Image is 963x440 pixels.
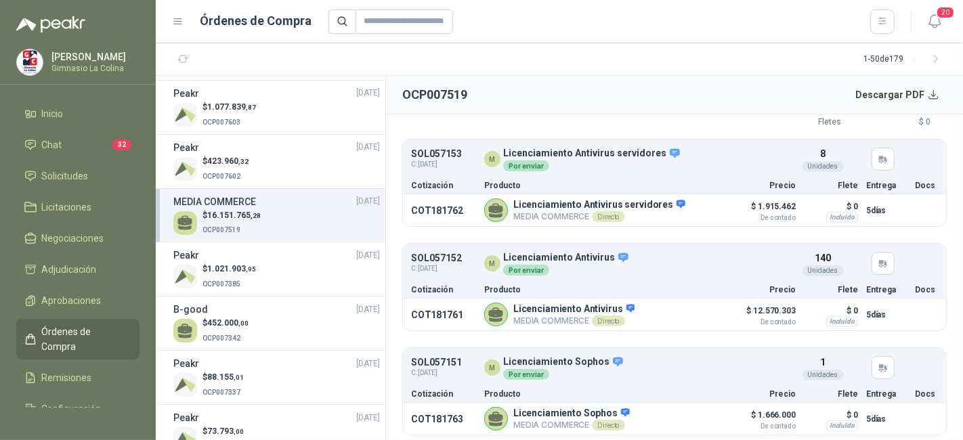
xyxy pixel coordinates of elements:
[866,411,907,427] p: 5 días
[915,286,938,294] p: Docs
[849,81,947,108] button: Descargar PDF
[411,149,462,159] p: SOL057153
[513,315,635,326] p: MEDIA COMMERCE
[802,370,844,380] div: Unidades
[251,212,261,219] span: ,28
[51,52,136,62] p: [PERSON_NAME]
[200,12,312,30] h1: Órdenes de Compra
[503,160,549,171] div: Por enviar
[246,104,256,111] span: ,87
[849,116,930,129] p: $ 0
[42,293,102,308] span: Aprobaciones
[51,64,136,72] p: Gimnasio La Colina
[411,309,476,320] p: COT181761
[202,334,240,342] span: OCP007342
[42,324,127,354] span: Órdenes de Compra
[411,390,476,398] p: Cotización
[202,173,240,180] span: OCP007602
[16,257,140,282] a: Adjudicación
[728,303,796,326] p: $ 12.570.303
[202,118,240,126] span: OCP007603
[411,368,462,378] span: C: [DATE]
[411,286,476,294] p: Cotización
[16,365,140,391] a: Remisiones
[173,265,197,288] img: Company Logo
[173,86,380,129] a: Peakr[DATE] Company Logo$1.077.839,87OCP007603
[728,407,796,430] p: $ 1.666.000
[728,181,796,190] p: Precio
[173,356,380,399] a: Peakr[DATE] Company Logo$88.155,01OCP007337
[503,369,549,380] div: Por enviar
[173,248,380,290] a: Peakr[DATE] Company Logo$1.021.903,95OCP007385
[820,355,826,370] p: 1
[173,157,197,181] img: Company Logo
[826,316,858,327] div: Incluido
[356,303,380,316] span: [DATE]
[202,425,244,438] p: $
[42,169,89,183] span: Solicitudes
[513,199,685,211] p: Licenciamiento Antivirus servidores
[17,49,43,75] img: Company Logo
[728,198,796,221] p: $ 1.915.462
[804,198,858,215] p: $ 0
[760,116,841,129] p: Fletes
[411,159,462,170] span: C: [DATE]
[356,87,380,100] span: [DATE]
[592,315,624,326] div: Directo
[866,181,907,190] p: Entrega
[804,407,858,423] p: $ 0
[728,319,796,326] span: De contado
[356,249,380,262] span: [DATE]
[826,420,858,431] div: Incluido
[202,371,244,384] p: $
[503,356,624,368] p: Licenciamiento Sophos
[42,370,92,385] span: Remisiones
[513,303,635,315] p: Licenciamiento Antivirus
[207,426,244,436] span: 73.793
[173,410,199,425] h3: Peakr
[936,6,955,19] span: 20
[411,357,462,368] p: SOL057151
[238,158,249,165] span: ,32
[173,86,199,101] h3: Peakr
[173,103,197,127] img: Company Logo
[728,215,796,221] span: De contado
[16,163,140,189] a: Solicitudes
[804,286,858,294] p: Flete
[866,390,907,398] p: Entrega
[356,141,380,154] span: [DATE]
[173,140,380,183] a: Peakr[DATE] Company Logo$423.960,32OCP007602
[42,137,62,152] span: Chat
[16,132,140,158] a: Chat32
[513,420,630,431] p: MEDIA COMMERCE
[866,307,907,323] p: 5 días
[42,231,104,246] span: Negociaciones
[728,286,796,294] p: Precio
[484,286,720,294] p: Producto
[202,209,261,222] p: $
[246,265,256,273] span: ,95
[863,49,947,70] div: 1 - 50 de 179
[820,146,826,161] p: 8
[802,265,844,276] div: Unidades
[16,225,140,251] a: Negociaciones
[173,302,208,317] h3: B-good
[728,390,796,398] p: Precio
[173,194,380,237] a: MEDIA COMMERCE[DATE] $16.151.765,28OCP007519
[728,423,796,430] span: De contado
[513,408,630,420] p: Licenciamiento Sophos
[503,252,630,264] p: Licenciamiento Antivirus
[503,148,681,160] p: Licenciamiento Antivirus servidores
[202,389,240,396] span: OCP007337
[484,181,720,190] p: Producto
[173,302,380,345] a: B-good[DATE] $452.000,00OCP007342
[173,356,199,371] h3: Peakr
[411,414,476,424] p: COT181763
[16,101,140,127] a: Inicio
[42,401,102,416] span: Configuración
[16,319,140,359] a: Órdenes de Compra
[922,9,947,34] button: 20
[173,248,199,263] h3: Peakr
[42,106,64,121] span: Inicio
[202,101,256,114] p: $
